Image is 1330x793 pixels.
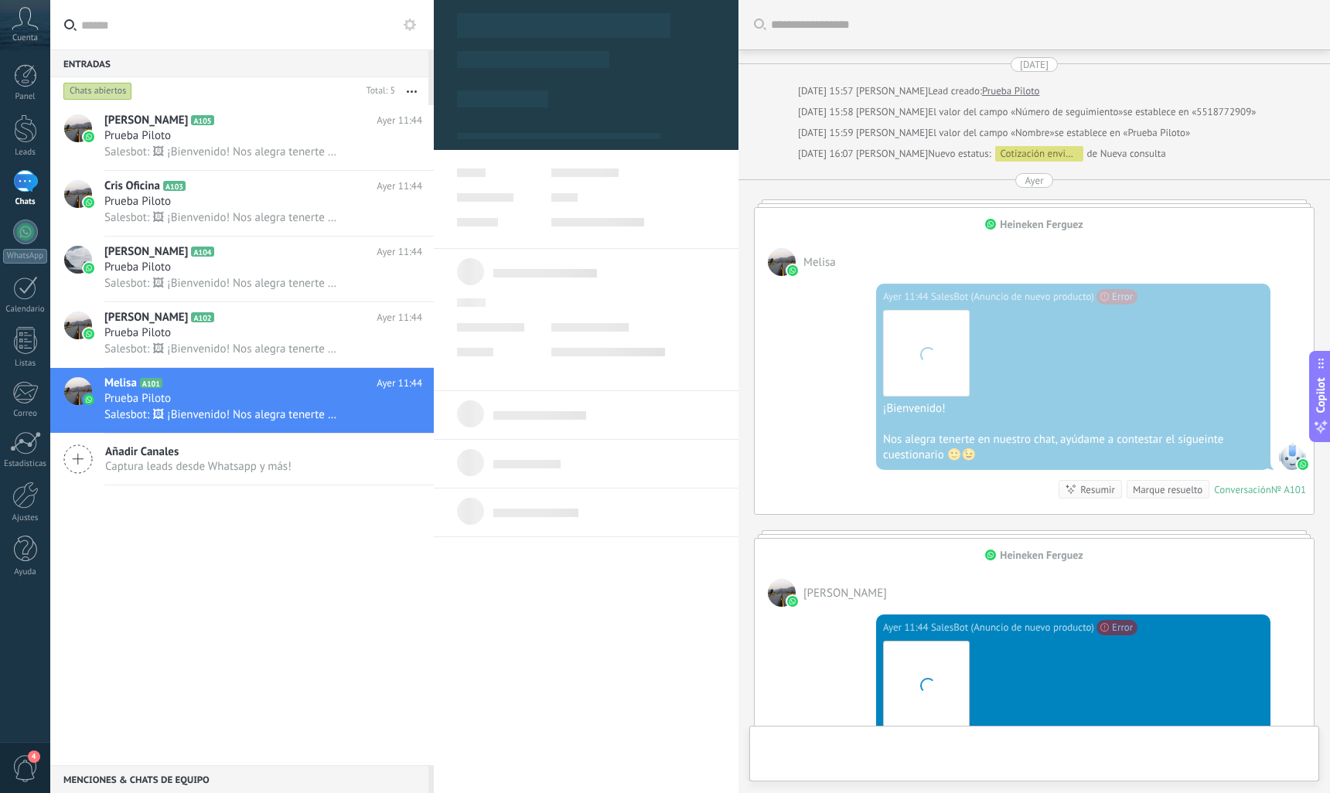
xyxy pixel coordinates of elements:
div: Estadísticas [3,459,48,469]
a: avatariconCris OficinaA103Ayer 11:44Prueba PilotoSalesbot: 🖼 ¡Bienvenido! Nos alegra tenerte en n... [50,171,434,236]
span: Ayer 11:44 [377,310,422,325]
a: avataricon[PERSON_NAME]A104Ayer 11:44Prueba PilotoSalesbot: 🖼 ¡Bienvenido! Nos alegra tenerte en ... [50,237,434,301]
div: Calendario [3,305,48,315]
div: Marque resuelto [1133,482,1202,497]
a: avatariconMelisaA101Ayer 11:44Prueba PilotoSalesbot: 🖼 ¡Bienvenido! Nos alegra tenerte en nuestro... [50,368,434,433]
div: de Nueva consulta [928,146,1165,162]
span: 4 [28,750,40,763]
span: Salesbot: 🖼 ¡Bienvenido! Nos alegra tenerte en nuestro chat, ayúdame a contestar el sigueinte cue... [104,145,337,159]
img: waba.svg [985,219,996,230]
span: Nuevo estatus: [928,146,991,162]
div: Conversación [1214,483,1271,496]
img: icon [84,263,94,274]
span: Prueba Piloto [104,325,171,341]
div: Ajustes [3,513,48,523]
div: [DATE] 15:58 [798,104,856,120]
span: El valor del campo «Nombre» [928,125,1054,141]
div: Chats [3,197,48,207]
div: Ayuda [3,567,48,577]
span: Ayer 11:44 [377,376,422,391]
span: SalesBot (Anuncio de nuevo producto) [931,620,1094,635]
span: A104 [191,247,213,257]
span: Ayer 11:44 [377,179,422,194]
div: Chats abiertos [63,82,132,100]
span: Salesbot: 🖼 ¡Bienvenido! Nos alegra tenerte en nuestro chat, ayúdame a contestar el sigueinte cue... [104,342,337,356]
div: Leads [3,148,48,158]
span: [PERSON_NAME] [104,310,188,325]
div: Panel [3,92,48,102]
div: Cotización enviada [995,146,1083,162]
div: Listas [3,359,48,369]
span: Cristian Aguilar [856,105,928,118]
div: Ayer [1025,173,1043,188]
span: Añadir Canales [105,444,292,459]
span: SalesBot [1278,442,1306,470]
span: Prueba Piloto [104,128,171,144]
span: Salesbot: 🖼 ¡Bienvenido! Nos alegra tenerte en nuestro chat, ayúdame a contestar el sigueinte cue... [104,276,337,291]
span: [PERSON_NAME] [104,244,188,260]
div: Correo [3,409,48,419]
span: Cuenta [12,33,38,43]
span: Cris Oficina [104,179,160,194]
a: avataricon[PERSON_NAME]A102Ayer 11:44Prueba PilotoSalesbot: 🖼 ¡Bienvenido! Nos alegra tenerte en ... [50,302,434,367]
img: waba.svg [985,550,996,560]
span: Prueba Piloto [104,194,171,209]
span: se establece en «Prueba Piloto» [1055,125,1191,141]
span: Melisa [768,248,796,276]
span: SalesBot (Anuncio de nuevo producto) [931,289,1094,305]
img: waba.svg [1298,459,1308,470]
div: Menciones & Chats de equipo [50,765,428,793]
span: A102 [191,312,213,322]
div: [DATE] 15:59 [798,125,856,141]
div: WhatsApp [3,249,47,264]
span: El valor del campo «Número de seguimiento» [928,104,1123,120]
span: Cristian Aguilar [856,126,928,139]
span: Error [1096,620,1137,635]
span: Ayer 11:44 [377,113,422,128]
span: Ayer 11:44 [377,244,422,260]
img: icon [84,131,94,142]
span: Error [1096,289,1137,305]
span: Cristian Aguilar [856,147,928,160]
span: Melisa [803,255,836,270]
div: № A101 [1271,483,1306,496]
img: waba.svg [787,265,798,276]
a: avataricon[PERSON_NAME]A105Ayer 11:44Prueba PilotoSalesbot: 🖼 ¡Bienvenido! Nos alegra tenerte en ... [50,105,434,170]
div: ¡Bienvenido! [883,401,1263,417]
span: Cristian Aguilar [856,84,928,97]
div: Total: 5 [360,83,395,99]
div: Ayer 11:44 [883,620,931,635]
div: [DATE] 15:57 [798,83,856,99]
div: Nos alegra tenerte en nuestro chat, ayúdame a contestar el sigueinte cuestionario 🙂😉 [883,432,1263,463]
span: A105 [191,115,213,125]
span: Copilot [1313,378,1328,414]
span: Luis Ruiz [768,579,796,607]
div: Resumir [1080,482,1115,497]
button: Más [395,77,428,105]
div: Ayer 11:44 [883,289,931,305]
div: [DATE] [1020,57,1049,72]
img: icon [84,328,94,339]
span: Captura leads desde Whatsapp y más! [105,459,292,474]
div: Lead creado: [928,83,982,99]
div: Heineken Ferguez [1000,217,1083,231]
span: Salesbot: 🖼 ¡Bienvenido! Nos alegra tenerte en nuestro chat, ayúdame a contestar el sigueinte cue... [104,210,337,225]
span: A101 [140,378,162,388]
span: Luis Ruiz [803,586,887,601]
span: [PERSON_NAME] [104,113,188,128]
div: Entradas [50,49,428,77]
span: Prueba Piloto [104,260,171,275]
span: Prueba Piloto [104,391,171,407]
img: icon [84,394,94,405]
span: Salesbot: 🖼 ¡Bienvenido! Nos alegra tenerte en nuestro chat, ayúdame a contestar el sigueinte cue... [104,407,337,422]
span: A103 [163,181,186,191]
div: Heineken Ferguez [1000,548,1083,562]
span: Melisa [104,376,137,391]
span: se establece en «5518772909» [1124,104,1257,120]
div: [DATE] 16:07 [798,146,856,162]
a: Prueba Piloto [982,83,1040,99]
img: icon [84,197,94,208]
img: waba.svg [787,596,798,607]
